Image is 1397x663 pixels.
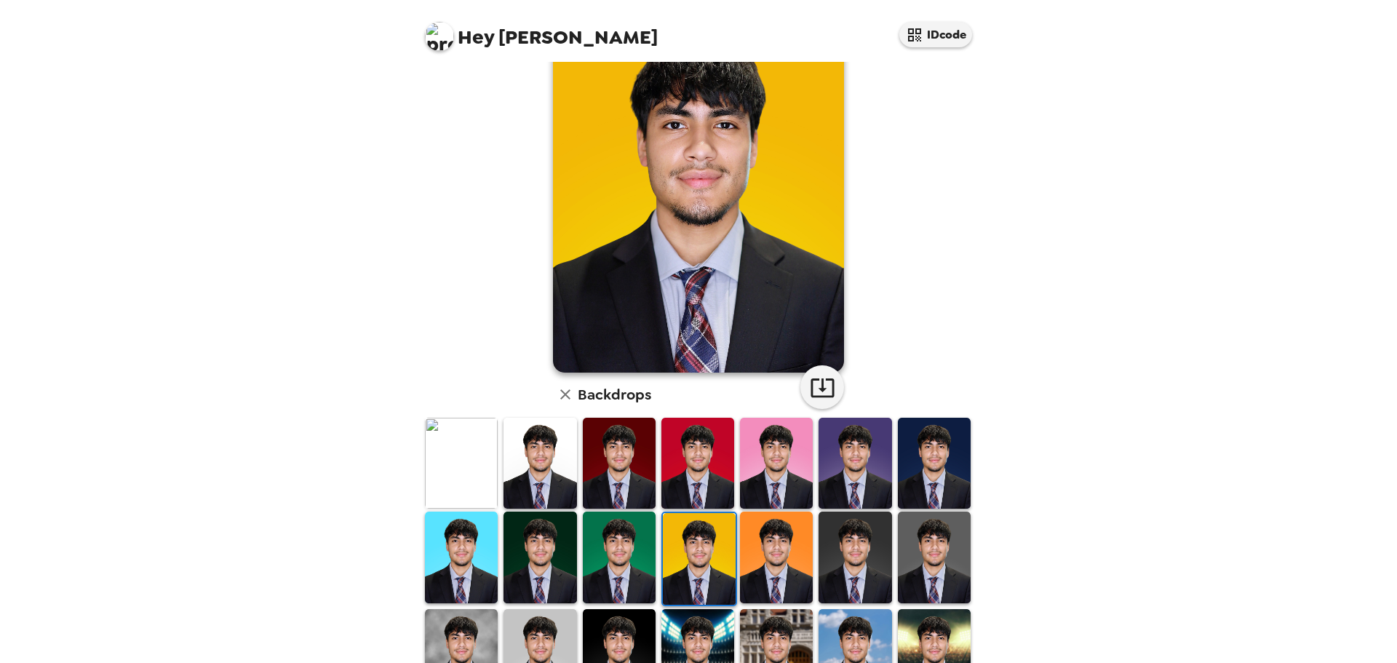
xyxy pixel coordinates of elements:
[899,22,972,47] button: IDcode
[425,418,498,509] img: Original
[578,383,651,406] h6: Backdrops
[425,15,658,47] span: [PERSON_NAME]
[553,9,844,373] img: user
[425,22,454,51] img: profile pic
[458,24,494,50] span: Hey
